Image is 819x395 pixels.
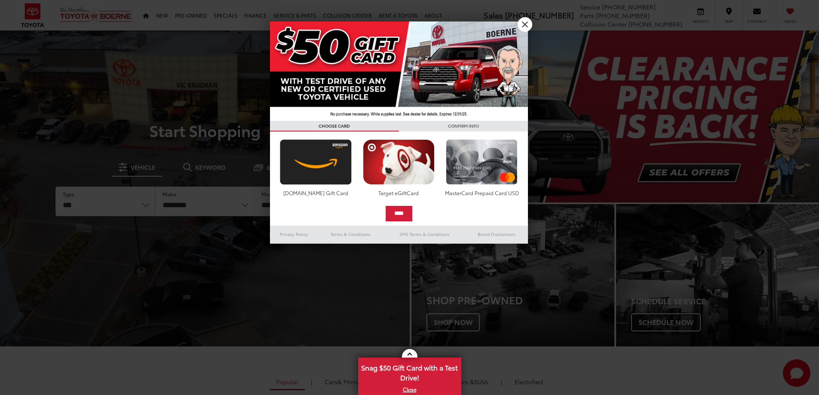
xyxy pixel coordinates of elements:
h3: CHOOSE CARD [270,121,399,132]
img: mastercard.png [444,139,520,185]
div: Target eGiftCard [361,189,437,196]
a: Terms & Conditions [318,229,383,239]
img: 42635_top_851395.jpg [270,21,528,121]
div: MasterCard Prepaid Card USD [444,189,520,196]
a: Brand Disclaimers [465,229,528,239]
div: [DOMAIN_NAME] Gift Card [278,189,354,196]
a: SMS Terms & Conditions [384,229,465,239]
a: Privacy Policy [270,229,318,239]
img: targetcard.png [361,139,437,185]
span: Snag $50 Gift Card with a Test Drive! [359,358,460,385]
img: amazoncard.png [278,139,354,185]
h3: CONFIRM INFO [399,121,528,132]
